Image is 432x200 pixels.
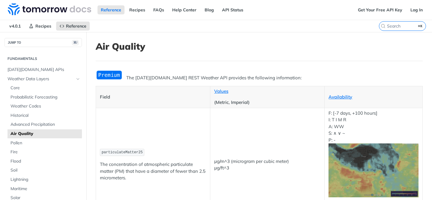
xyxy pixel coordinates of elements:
img: pm25 [328,143,418,197]
a: Soil [7,166,82,175]
kbd: ⌘K [417,23,424,29]
span: Flood [10,158,80,164]
p: (Metric, Imperial) [214,99,320,106]
a: Get Your Free API Key [355,5,406,14]
a: Fire [7,148,82,157]
a: Values [214,88,228,94]
p: The [DATE][DOMAIN_NAME] REST Weather API provides the following information: [96,75,423,81]
a: Availability [328,94,352,100]
a: Lightning [7,175,82,184]
span: Weather Codes [10,103,80,109]
span: Core [10,85,80,91]
span: [DATE][DOMAIN_NAME] APIs [7,67,80,73]
a: Reference [97,5,124,14]
a: Reference [56,22,90,31]
a: Help Center [169,5,200,14]
a: Flood [7,157,82,166]
span: Maritime [10,186,80,192]
a: Recipes [126,5,148,14]
a: Advanced Precipitation [7,120,82,129]
a: Pollen [7,139,82,148]
a: Air Quality [7,129,82,138]
p: μg/m^3 (microgram per cubic meter) μg/ft^3 [214,158,320,172]
p: F: [-7 days, +100 hours] I: T I M R A: WW S: ∧ ∨ ~ P: - [328,110,418,197]
span: Recipes [35,23,51,29]
a: Weather Data LayersHide subpages for Weather Data Layers [4,75,82,84]
a: API Status [219,5,247,14]
span: ⌘/ [72,40,79,45]
a: Core [7,84,82,93]
a: FAQs [150,5,167,14]
span: Advanced Precipitation [10,122,80,128]
a: Log In [407,5,426,14]
h2: Fundamentals [4,56,82,61]
img: Tomorrow.io Weather API Docs [8,3,91,15]
span: v4.0.1 [6,22,24,31]
span: particulateMatter25 [102,150,143,154]
a: Recipes [25,22,55,31]
a: Probabilistic Forecasting [7,93,82,102]
span: Soil [10,167,80,173]
a: Blog [201,5,217,14]
span: Expand image [328,167,418,173]
button: JUMP TO⌘/ [4,38,82,47]
p: Field [100,94,206,101]
p: The concentration of atmospheric particulate matter (PM) that have a diameter of fewer than 2.5 m... [100,161,206,181]
span: Weather Data Layers [7,76,74,82]
span: Probabilistic Forecasting [10,94,80,100]
a: Weather Codes [7,102,82,111]
a: Historical [7,111,82,120]
span: Lightning [10,177,80,183]
svg: Search [381,24,385,28]
span: Fire [10,149,80,155]
a: Maritime [7,184,82,193]
span: Historical [10,113,80,119]
h1: Air Quality [96,41,423,52]
a: [DATE][DOMAIN_NAME] APIs [4,65,82,74]
span: Reference [66,23,86,29]
button: Hide subpages for Weather Data Layers [76,77,80,81]
span: Air Quality [10,131,80,137]
span: Pollen [10,140,80,146]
